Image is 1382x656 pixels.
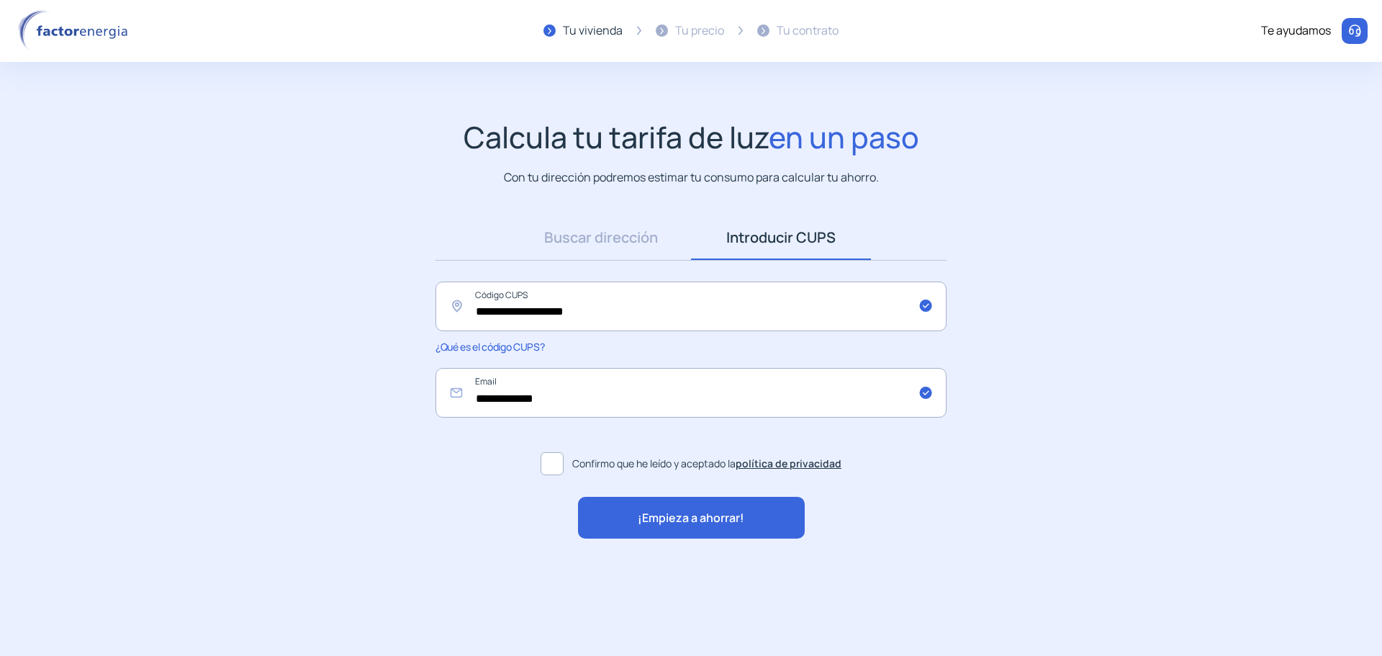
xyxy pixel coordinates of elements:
[464,120,919,155] h1: Calcula tu tarifa de luz
[736,457,841,470] a: política de privacidad
[777,22,839,40] div: Tu contrato
[638,509,744,528] span: ¡Empieza a ahorrar!
[769,117,919,157] span: en un paso
[563,22,623,40] div: Tu vivienda
[14,10,137,52] img: logo factor
[1347,24,1362,38] img: llamar
[691,215,871,260] a: Introducir CUPS
[1261,22,1331,40] div: Te ayudamos
[504,169,879,187] p: Con tu dirección podremos estimar tu consumo para calcular tu ahorro.
[511,215,691,260] a: Buscar dirección
[675,22,724,40] div: Tu precio
[572,456,841,472] span: Confirmo que he leído y aceptado la
[435,340,544,354] span: ¿Qué es el código CUPS?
